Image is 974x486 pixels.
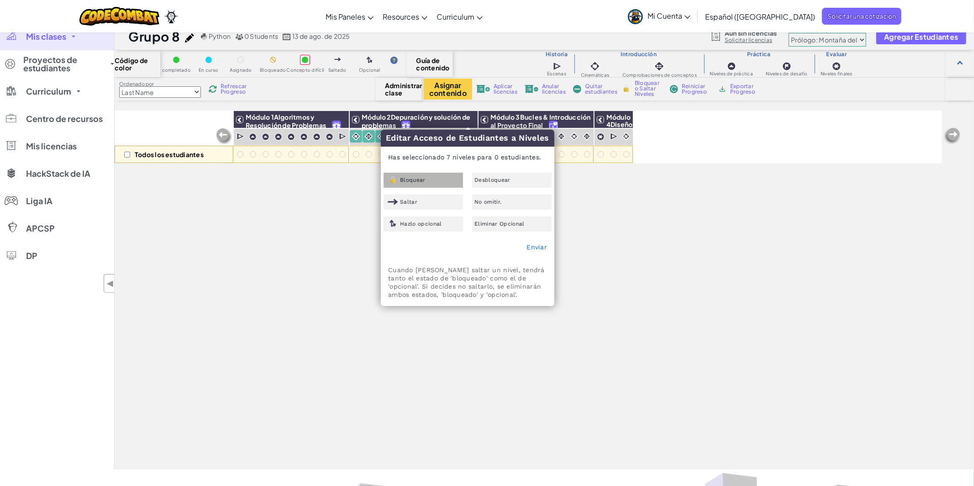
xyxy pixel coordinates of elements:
span: Quitar estudiantes [585,84,617,95]
a: Enviar [526,243,547,251]
span: Guía de contenido [416,57,443,71]
h3: Evaluar [814,51,859,58]
img: CodeCombat logo [79,7,159,26]
img: avatar [628,9,643,24]
span: Concepto difícil [286,68,324,73]
span: Bloquear [400,177,426,183]
img: IconInteractive.svg [653,60,666,73]
img: IconSkippedLevel.svg [388,198,398,206]
span: Español ([GEOGRAPHIC_DATA]) [705,12,815,21]
span: Mis licencias [26,142,77,150]
img: IconHint.svg [390,57,398,64]
img: IconCinematic.svg [622,132,631,141]
img: IconUnlockWithCall.svg [549,121,558,132]
img: IconReset.svg [670,85,678,93]
h3: Editar Acceso de Estudiantes a Niveles [381,130,554,147]
span: Bloquear o Saltar Niveles [635,80,662,97]
button: Asignar contenido [424,79,472,100]
img: IconPracticeLevel.svg [326,133,333,141]
span: 13 de ago. de 2025 [292,32,350,40]
a: Solicitar una cotización [822,8,901,25]
img: IconOptionalLevel.svg [388,220,398,228]
img: IconLock.svg [388,176,398,184]
span: Mis clases [26,32,66,41]
span: Escenas [547,71,566,76]
p: Cuando [PERSON_NAME] saltar un nivel, tendrá tanto el estado de 'bloqueado' como el de 'opcional'... [388,266,547,299]
img: IconCapstoneLevel.svg [832,62,841,71]
a: Resources [378,4,432,29]
img: Arrow_Left_Inactive.png [215,127,233,146]
span: Aplicar licencias [494,84,517,95]
img: IconInteractive.svg [557,132,566,141]
a: Español ([GEOGRAPHIC_DATA]) [700,4,820,29]
span: Niveles finales [821,71,852,76]
span: Bloqueado [260,68,286,73]
img: IconCinematic.svg [352,132,360,141]
span: Refrescar Progreso [221,84,249,95]
span: Liga IA [26,197,53,205]
span: Módulo 1Algoritmos y Resolución de Problemas [246,113,326,129]
img: IconPracticeLevel.svg [287,133,295,141]
span: Reiniciar Progreso [682,84,710,95]
span: Módulo 4Diseño de Juegos y Proyecto Final [606,113,637,158]
img: IconLicenseApply.svg [476,85,490,93]
p: Has seleccionado 7 niveles para 0 estudiantes. [381,146,554,168]
img: IconCutscene.svg [610,132,619,141]
a: Mis Paneles [321,4,378,29]
img: IconReload.svg [209,85,217,93]
img: IconPracticeLevel.svg [262,133,269,141]
img: Ozaria [164,10,179,23]
img: IconInteractive.svg [583,132,591,141]
img: Arrow_Left_Inactive.png [943,127,961,145]
span: Comprobaciones de conceptos [622,73,697,78]
a: Solicitar licencias [725,37,777,44]
span: Cinemáticas [581,73,610,78]
label: Ordenado por [119,80,201,88]
a: Mi Cuenta [623,2,695,31]
h3: Historia [539,51,574,58]
button: Agregar Estudiantes [876,29,966,44]
img: IconCutscene.svg [339,132,347,141]
span: Agregar Estudiantes [884,33,958,41]
span: Administrar clase [385,82,412,96]
img: IconPracticeLevel.svg [727,62,736,71]
a: Curriculum [432,4,487,29]
span: Niveles de práctica [710,71,753,76]
span: Módulo 2Depuración y solución de problemas [362,113,470,129]
span: Asignado [230,68,252,73]
span: Código de color [115,57,160,71]
span: Saltar [400,199,417,205]
img: MultipleUsers.png [235,33,243,40]
img: python.png [201,33,208,40]
span: Proyectos de estudiantes [23,56,105,72]
span: Módulo 3Bucles & Introducción al Proyecto Final [490,113,591,129]
img: IconCinematic.svg [589,60,601,73]
h1: Grupo 8 [128,28,180,45]
img: iconPencil.svg [185,33,194,42]
img: IconFreeLevelv2.svg [402,121,410,132]
span: Python [209,32,231,40]
span: Desbloquear [474,177,511,183]
img: IconChallengeLevel.svg [782,62,791,71]
img: IconCutscene.svg [553,61,563,71]
span: Niveles de desafío [766,71,808,76]
img: IconRemoveStudents.svg [573,85,581,93]
h3: Introducción [574,51,704,58]
span: Exportar Progreso [730,84,758,95]
span: Anular licencias [542,84,566,95]
span: HackStack de IA [26,169,90,178]
span: 0 Students [244,32,278,40]
p: Todos los estudiantes [135,151,204,158]
img: IconOptionalLevel.svg [367,57,373,64]
span: Resources [383,12,419,21]
img: IconPracticeLevel.svg [300,133,308,141]
img: IconFreeLevelv2.svg [332,121,341,132]
span: Curriculum [26,87,71,95]
span: Opcional [359,68,380,73]
img: IconLock.svg [621,85,631,93]
span: Eliminar Opcional [474,221,525,227]
img: IconCapstoneLevel.svg [597,133,605,141]
span: En curso [199,68,218,73]
span: Saltado [328,68,347,73]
